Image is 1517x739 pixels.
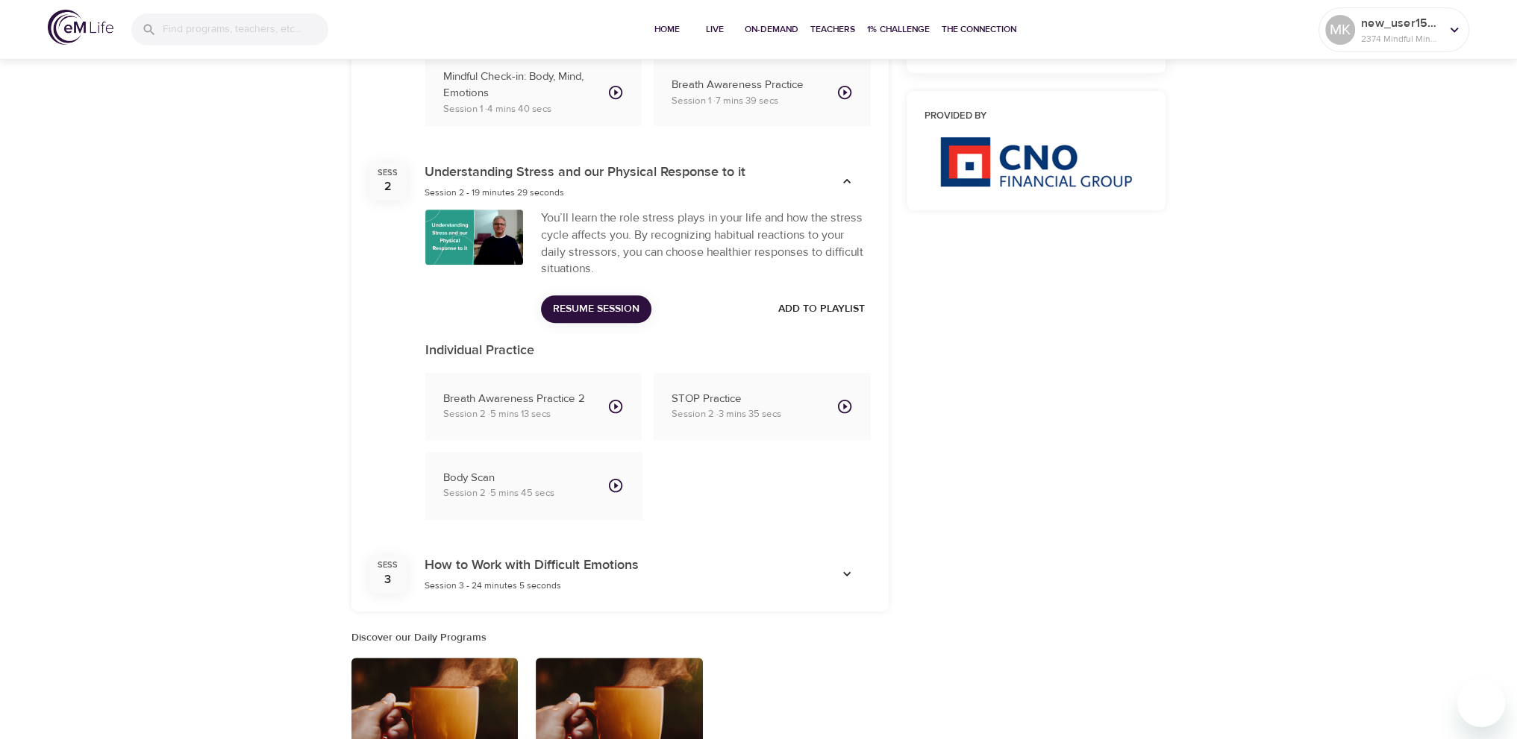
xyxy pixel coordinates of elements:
span: Session 2 - 19 minutes 29 seconds [425,186,564,198]
img: CNO%20logo.png [939,136,1132,187]
p: Session 2 [672,407,825,422]
span: · 4 mins 40 secs [485,103,551,115]
h6: How to Work with Difficult Emotions [425,555,639,576]
iframe: Button to launch messaging window [1457,679,1505,727]
p: Session 2 [443,486,596,501]
span: · 7 mins 39 secs [713,95,778,107]
p: Breath Awareness Practice [672,77,825,94]
span: Live [697,22,733,37]
p: Body Scan [443,470,596,487]
span: Add to Playlist [778,300,865,318]
p: Session 2 [443,407,596,422]
button: Breath Awareness Practice 2Session 2 ·5 mins 13 secs [425,373,642,440]
span: Home [649,22,685,37]
div: 2 [384,178,392,195]
button: Mindful Check-in: Body, Mind, EmotionsSession 1 ·4 mins 40 secs [425,59,642,126]
div: 3 [384,571,391,588]
p: Breath Awareness Practice 2 [443,391,596,408]
div: You’ll learn the role stress plays in your life and how the stress cycle affects you. By recogniz... [541,210,871,278]
p: Session 1 [672,94,825,109]
input: Find programs, teachers, etc... [163,13,328,45]
p: Individual Practice [425,341,871,361]
p: Session 1 [443,102,596,117]
p: new_user1566398680 [1361,14,1440,32]
span: Session 3 - 24 minutes 5 seconds [425,579,561,591]
button: STOP PracticeSession 2 ·3 mins 35 secs [654,373,871,440]
div: Sess [378,559,398,571]
div: MK [1325,15,1355,45]
h6: Discover our Daily Programs [351,629,889,646]
span: · 3 mins 35 secs [716,408,781,420]
span: On-Demand [745,22,798,37]
p: 2374 Mindful Minutes [1361,32,1440,45]
h6: Provided by [925,109,1148,125]
span: Teachers [810,22,855,37]
button: Body ScanSession 2 ·5 mins 45 secs [425,452,642,519]
button: Add to Playlist [772,295,871,323]
span: Resume Session [553,300,639,318]
span: · 5 mins 45 secs [488,487,554,499]
h6: Understanding Stress and our Physical Response to it [425,162,745,183]
span: The Connection [942,22,1016,37]
span: · 5 mins 13 secs [488,408,551,420]
span: 1% Challenge [867,22,930,37]
div: Sess [378,167,398,179]
button: Breath Awareness PracticeSession 1 ·7 mins 39 secs [654,59,871,126]
img: logo [48,10,113,45]
button: Resume Session [541,295,651,323]
p: Mindful Check-in: Body, Mind, Emotions [443,69,596,102]
p: STOP Practice [672,391,825,408]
